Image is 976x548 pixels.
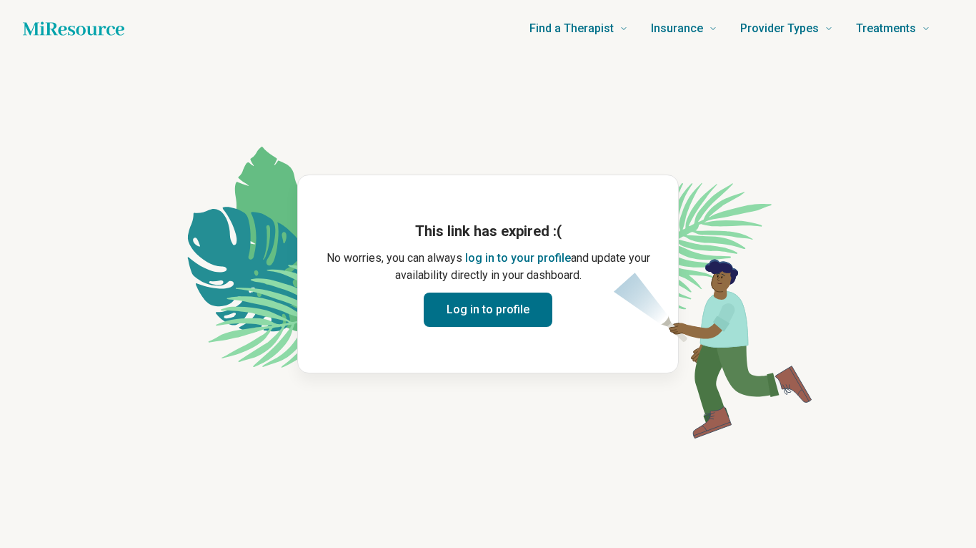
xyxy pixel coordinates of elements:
span: Treatments [856,19,916,39]
span: Find a Therapist [529,19,614,39]
a: Home page [23,14,124,43]
h1: This link has expired :( [321,221,655,241]
span: Provider Types [740,19,819,39]
button: log in to your profile [465,250,571,267]
span: Insurance [651,19,703,39]
button: Log in to profile [424,293,552,327]
p: No worries, you can always and update your availability directly in your dashboard. [321,250,655,284]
